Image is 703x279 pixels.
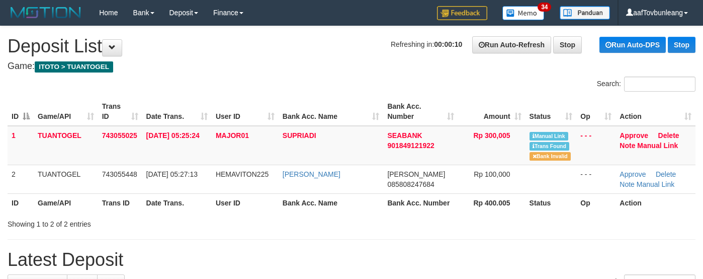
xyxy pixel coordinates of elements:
[34,165,98,193] td: TUANTOGEL
[620,131,648,139] a: Approve
[142,97,212,126] th: Date Trans.: activate to sort column ascending
[434,40,462,48] strong: 00:00:10
[458,97,525,126] th: Amount: activate to sort column ascending
[473,131,510,139] span: Rp 300,005
[560,6,610,20] img: panduan.png
[538,3,551,12] span: 34
[530,152,571,161] span: Bank is not match
[387,170,445,178] span: [PERSON_NAME]
[474,170,510,178] span: Rp 100,000
[8,97,34,126] th: ID: activate to sort column descending
[637,142,678,150] a: Manual Link
[437,6,487,20] img: Feedback.jpg
[530,142,570,151] span: Similar transaction found
[458,193,525,212] th: Rp 400.005
[216,131,249,139] span: MAJOR01
[383,193,458,212] th: Bank Acc. Number
[34,126,98,165] td: TUANTOGEL
[624,77,695,92] input: Search:
[8,193,34,212] th: ID
[34,97,98,126] th: Game/API: activate to sort column ascending
[34,193,98,212] th: Game/API
[212,97,279,126] th: User ID: activate to sort column ascending
[35,61,113,73] span: ITOTO > TUANTOGEL
[146,170,198,178] span: [DATE] 05:27:13
[576,165,616,193] td: - - -
[620,170,646,178] a: Approve
[279,193,384,212] th: Bank Acc. Name
[98,97,142,126] th: Trans ID: activate to sort column ascending
[8,250,695,270] h1: Latest Deposit
[279,97,384,126] th: Bank Acc. Name: activate to sort column ascending
[8,36,695,56] h1: Deposit List
[8,215,286,229] div: Showing 1 to 2 of 2 entries
[525,97,577,126] th: Status: activate to sort column ascending
[620,142,635,150] a: Note
[102,131,137,139] span: 743055025
[597,77,695,92] label: Search:
[283,170,340,178] a: [PERSON_NAME]
[576,126,616,165] td: - - -
[283,131,316,139] a: SUPRIADI
[8,126,34,165] td: 1
[8,61,695,72] h4: Game:
[668,37,695,53] a: Stop
[599,37,666,53] a: Run Auto-DPS
[8,5,84,20] img: MOTION_logo.png
[616,193,695,212] th: Action
[146,131,200,139] span: [DATE] 05:25:24
[656,170,676,178] a: Delete
[620,180,635,188] a: Note
[525,193,577,212] th: Status
[616,97,695,126] th: Action: activate to sort column ascending
[142,193,212,212] th: Date Trans.
[387,142,434,150] span: Copy 901849121922 to clipboard
[472,36,551,53] a: Run Auto-Refresh
[553,36,582,53] a: Stop
[391,40,462,48] span: Refreshing in:
[576,97,616,126] th: Op: activate to sort column ascending
[216,170,269,178] span: HEMAVITON225
[212,193,279,212] th: User ID
[658,131,679,139] a: Delete
[383,97,458,126] th: Bank Acc. Number: activate to sort column ascending
[502,6,545,20] img: Button%20Memo.svg
[530,132,568,141] span: Manually Linked
[637,180,675,188] a: Manual Link
[98,193,142,212] th: Trans ID
[387,131,422,139] span: SEABANK
[387,180,434,188] span: Copy 085808247684 to clipboard
[8,165,34,193] td: 2
[576,193,616,212] th: Op
[102,170,137,178] span: 743055448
